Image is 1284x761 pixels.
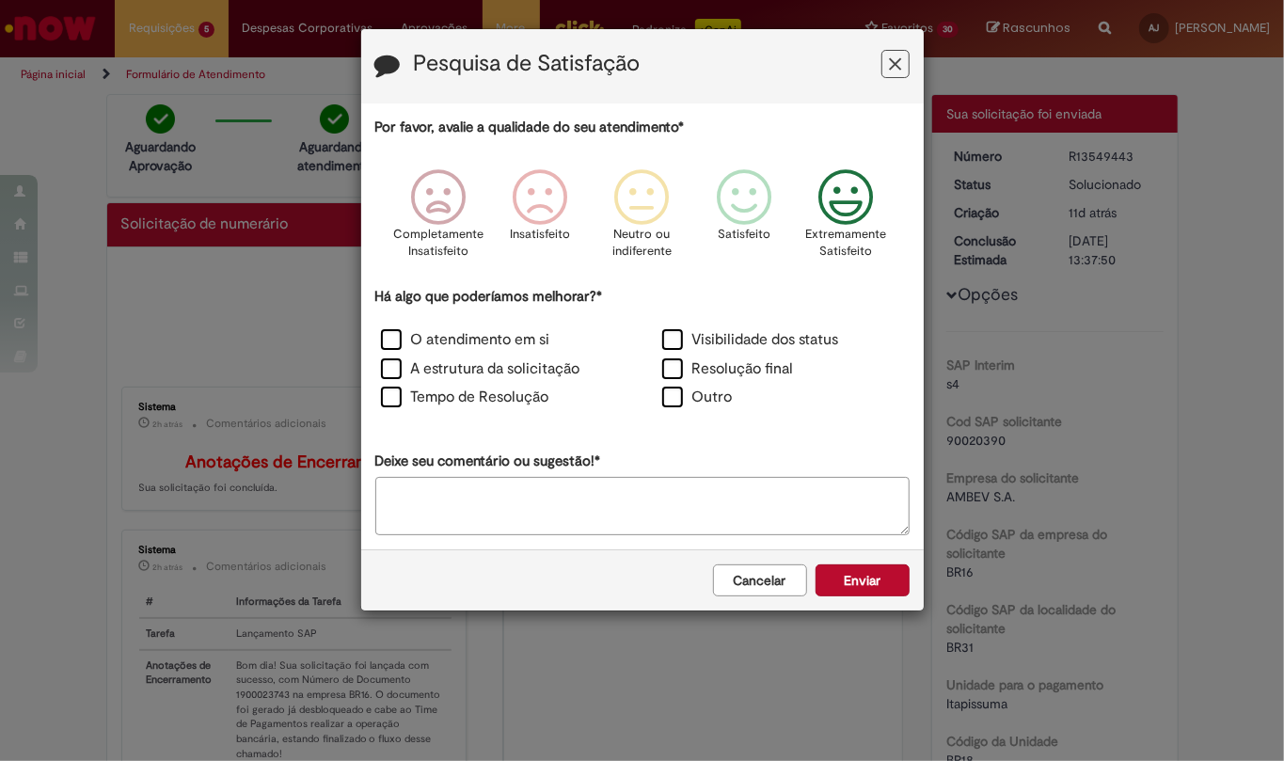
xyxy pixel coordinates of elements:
label: Outro [662,387,733,408]
label: Tempo de Resolução [381,387,549,408]
label: Deixe seu comentário ou sugestão!* [375,452,601,471]
p: Neutro ou indiferente [608,226,675,261]
div: Neutro ou indiferente [594,155,690,284]
p: Satisfeito [718,226,770,244]
button: Cancelar [713,564,807,596]
label: A estrutura da solicitação [381,358,580,380]
label: Pesquisa de Satisfação [414,52,641,76]
div: Completamente Insatisfeito [390,155,486,284]
button: Enviar [816,564,910,596]
div: Extremamente Satisfeito [798,155,894,284]
label: O atendimento em si [381,329,550,351]
label: Resolução final [662,358,794,380]
p: Completamente Insatisfeito [393,226,483,261]
p: Insatisfeito [510,226,570,244]
div: Insatisfeito [492,155,588,284]
label: Visibilidade dos status [662,329,839,351]
div: Há algo que poderíamos melhorar?* [375,287,910,414]
div: Satisfeito [696,155,792,284]
label: Por favor, avalie a qualidade do seu atendimento* [375,118,685,137]
p: Extremamente Satisfeito [805,226,886,261]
